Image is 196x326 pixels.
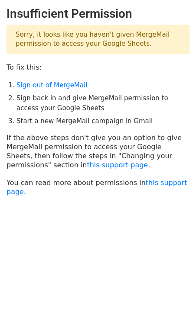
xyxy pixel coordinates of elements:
[16,116,189,126] li: Start a new MergeMail campaign in Gmail
[7,6,189,21] h2: Insufficient Permission
[7,178,189,196] p: You can read more about permissions in .
[16,81,87,89] a: Sign out of MergeMail
[7,133,189,169] p: If the above steps don't give you an option to give MergeMail permission to access your Google Sh...
[7,179,187,196] a: this support page
[16,93,189,113] li: Sign back in and give MergeMail permission to access your Google Sheets
[7,25,189,54] p: Sorry, it looks like you haven't given MergeMail permission to access your Google Sheets.
[87,161,148,169] a: this support page
[7,63,189,72] p: To fix this:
